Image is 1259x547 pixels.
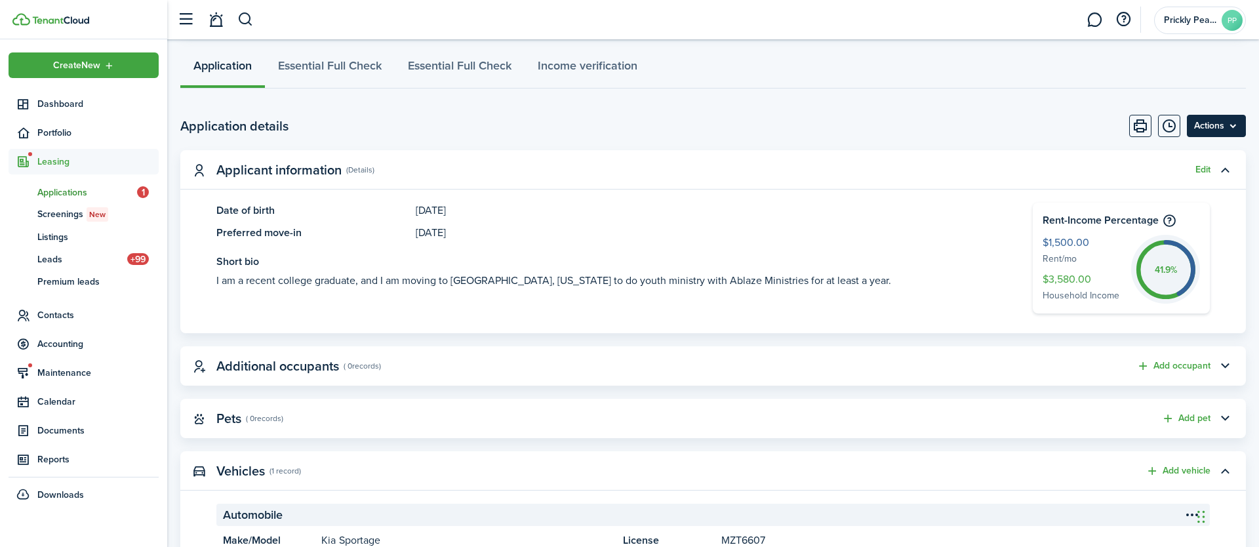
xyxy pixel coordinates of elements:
[216,411,241,426] panel-main-title: Pets
[1214,460,1236,482] button: Toggle accordion
[1043,289,1125,304] span: Household Income
[1136,359,1210,374] button: Add occupant
[9,203,159,226] a: ScreeningsNew
[37,186,137,199] span: Applications
[1193,484,1259,547] iframe: Chat Widget
[1164,16,1216,25] span: Prickly Pear Places LLC
[37,453,159,466] span: Reports
[37,207,159,222] span: Screenings
[216,464,265,479] panel-main-title: Vehicles
[246,413,283,424] panel-main-subtitle: ( 0 records )
[37,97,159,111] span: Dashboard
[216,273,993,289] see-more: I am a recent college graduate, and I am moving to [GEOGRAPHIC_DATA], [US_STATE] to do youth mini...
[1195,165,1210,175] button: Edit
[1214,159,1236,181] button: Toggle accordion
[1197,497,1205,537] div: Drag
[525,49,650,89] a: Income verification
[1043,252,1125,267] span: Rent/mo
[9,270,159,293] a: Premium leads
[37,230,159,244] span: Listings
[1112,9,1134,31] button: Open resource center
[1187,115,1246,137] menu-btn: Actions
[1146,464,1210,479] button: Add vehicle
[37,488,84,502] span: Downloads
[416,225,993,241] panel-main-description: [DATE]
[216,254,993,270] panel-main-title: Short bio
[9,447,159,472] a: Reports
[37,366,159,380] span: Maintenance
[9,91,159,117] a: Dashboard
[1082,3,1107,37] a: Messaging
[9,248,159,270] a: Leads+99
[1043,235,1125,252] span: $1,500.00
[180,116,289,136] h2: Application details
[1214,407,1236,430] button: Toggle accordion
[89,209,106,220] span: New
[223,506,283,524] span: Automobile
[216,225,409,241] panel-main-title: Preferred move-in
[265,49,395,89] a: Essential Full Check
[416,203,993,218] panel-main-description: [DATE]
[216,163,342,178] panel-main-title: Applicant information
[346,164,374,176] panel-main-subtitle: (Details)
[216,203,409,218] panel-main-title: Date of birth
[270,465,301,477] panel-main-subtitle: (1 record)
[137,186,149,198] span: 1
[127,253,149,265] span: +99
[395,49,525,89] a: Essential Full Check
[237,9,254,31] button: Search
[203,3,228,37] a: Notifications
[1043,272,1125,289] span: $3,580.00
[173,7,198,32] button: Open sidebar
[1181,504,1203,526] button: Open menu
[1129,115,1151,137] button: Print
[1187,115,1246,137] button: Open menu
[1222,10,1243,31] avatar-text: PP
[53,61,100,70] span: Create New
[37,275,159,289] span: Premium leads
[37,155,159,169] span: Leasing
[37,424,159,437] span: Documents
[37,308,159,322] span: Contacts
[9,181,159,203] a: Applications1
[9,52,159,78] button: Open menu
[1214,355,1236,377] button: Toggle accordion
[12,13,30,26] img: TenantCloud
[37,395,159,409] span: Calendar
[1043,213,1200,228] h4: Rent-Income Percentage
[37,126,159,140] span: Portfolio
[9,226,159,248] a: Listings
[1158,115,1180,137] button: Timeline
[37,253,127,266] span: Leads
[37,337,159,351] span: Accounting
[344,360,381,372] panel-main-subtitle: ( 0 records )
[1161,411,1210,426] button: Add pet
[180,203,1246,333] panel-main-body: Toggle accordion
[32,16,89,24] img: TenantCloud
[216,359,339,374] panel-main-title: Additional occupants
